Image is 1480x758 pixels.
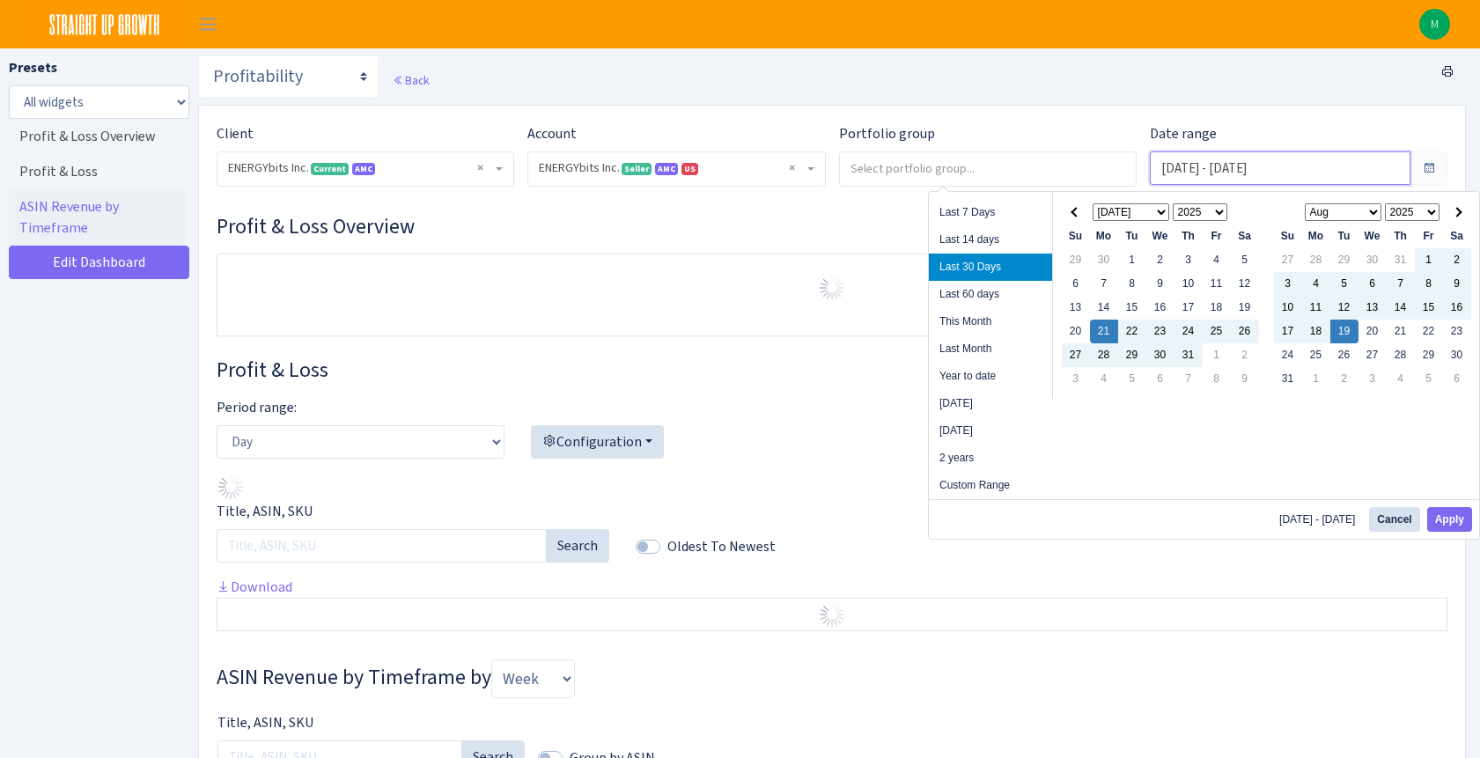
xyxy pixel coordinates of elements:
[217,214,1447,239] h3: Widget #30
[929,363,1052,390] li: Year to date
[9,189,185,246] a: ASIN Revenue by Timeframe
[1062,320,1090,343] td: 20
[818,600,846,629] img: Preloader
[477,159,483,177] span: Remove all items
[393,72,429,88] a: Back
[1090,296,1118,320] td: 14
[217,659,1447,698] h3: Widget #29
[1387,367,1415,391] td: 4
[1302,296,1330,320] td: 11
[217,712,313,733] label: Title, ASIN, SKU
[9,154,185,189] a: Profit & Loss
[217,357,1447,383] h3: Widget #28
[1090,367,1118,391] td: 4
[1359,248,1387,272] td: 30
[1274,343,1302,367] td: 24
[1387,296,1415,320] td: 14
[1146,224,1174,248] th: We
[1118,224,1146,248] th: Tu
[1359,296,1387,320] td: 13
[1359,320,1387,343] td: 20
[1359,343,1387,367] td: 27
[1330,343,1359,367] td: 26
[929,445,1052,472] li: 2 years
[1118,320,1146,343] td: 22
[1062,296,1090,320] td: 13
[1387,224,1415,248] th: Th
[531,425,664,459] button: Configuration
[1359,367,1387,391] td: 3
[1419,9,1450,40] a: M
[1203,343,1231,367] td: 1
[1415,248,1443,272] td: 1
[539,159,803,177] span: ENERGYbits Inc. <span class="badge badge-success">Seller</span><span class="badge badge-primary" ...
[1302,272,1330,296] td: 4
[1443,296,1471,320] td: 16
[1359,272,1387,296] td: 6
[929,390,1052,417] li: [DATE]
[1415,224,1443,248] th: Fr
[1146,272,1174,296] td: 9
[546,529,609,563] button: Search
[9,57,57,78] label: Presets
[1387,320,1415,343] td: 21
[217,123,254,144] label: Client
[1302,343,1330,367] td: 25
[622,163,652,175] span: Seller
[217,529,547,563] input: Title, ASIN, SKU
[1330,296,1359,320] td: 12
[1415,296,1443,320] td: 15
[217,397,297,418] label: Period range:
[929,417,1052,445] li: [DATE]
[1062,272,1090,296] td: 6
[1387,272,1415,296] td: 7
[929,281,1052,308] li: Last 60 days
[1146,296,1174,320] td: 16
[1274,320,1302,343] td: 17
[1118,248,1146,272] td: 1
[1174,224,1203,248] th: Th
[1330,367,1359,391] td: 2
[1062,343,1090,367] td: 27
[1443,224,1471,248] th: Sa
[1274,272,1302,296] td: 3
[1427,507,1472,532] button: Apply
[1279,514,1362,525] span: [DATE] - [DATE]
[228,159,492,177] span: ENERGYbits Inc. <span class="badge badge-success">Current</span><span class="badge badge-primary"...
[1203,367,1231,391] td: 8
[217,473,245,501] img: Preloader
[1203,272,1231,296] td: 11
[1330,224,1359,248] th: Tu
[1118,343,1146,367] td: 29
[1174,248,1203,272] td: 3
[1146,248,1174,272] td: 2
[1203,320,1231,343] td: 25
[1203,296,1231,320] td: 18
[9,119,185,154] a: Profit & Loss Overview
[1415,272,1443,296] td: 8
[1231,320,1259,343] td: 26
[1118,367,1146,391] td: 5
[1203,224,1231,248] th: Fr
[352,163,375,175] span: AMC
[1231,296,1259,320] td: 19
[1062,248,1090,272] td: 29
[1174,296,1203,320] td: 17
[1062,367,1090,391] td: 3
[1302,224,1330,248] th: Mo
[1118,272,1146,296] td: 8
[217,501,313,522] label: Title, ASIN, SKU
[667,536,776,557] label: Oldest To Newest
[1274,248,1302,272] td: 27
[1062,224,1090,248] th: Su
[1443,367,1471,391] td: 6
[186,10,230,39] button: Toggle navigation
[839,123,935,144] label: Portfolio group
[1231,272,1259,296] td: 12
[1090,272,1118,296] td: 7
[1146,320,1174,343] td: 23
[1330,272,1359,296] td: 5
[1090,224,1118,248] th: Mo
[527,123,577,144] label: Account
[1274,367,1302,391] td: 31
